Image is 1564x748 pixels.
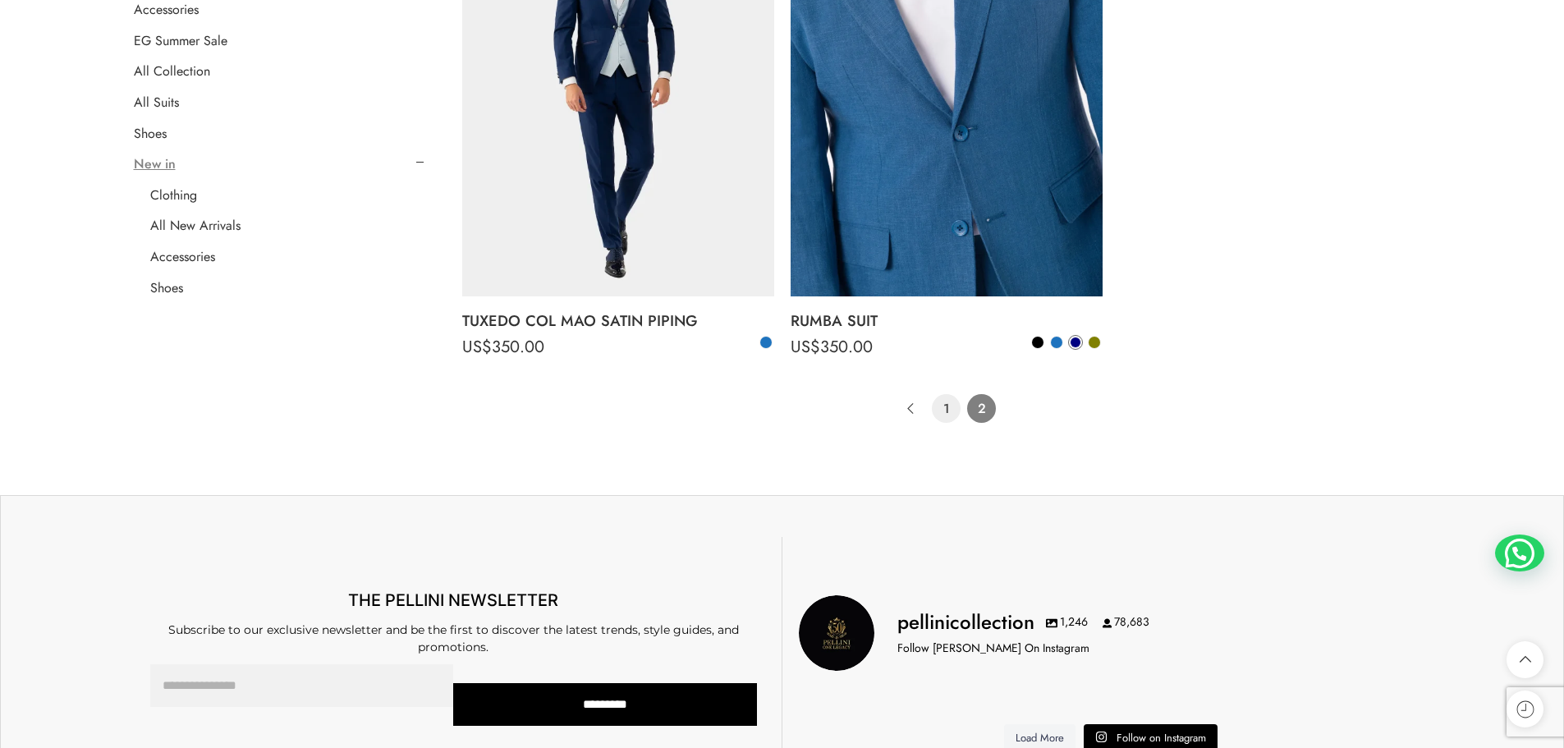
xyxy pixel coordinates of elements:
a: Blue [759,335,773,350]
a: EG Summer Sale [134,33,227,49]
a: All Collection [134,63,210,80]
a: Shoes [150,280,183,296]
a: All Suits [134,94,179,111]
input: Email Address * [150,664,454,708]
span: Subscribe to our exclusive newsletter and be the first to discover the latest trends, style guide... [168,622,739,654]
h3: pellinicollection [897,608,1034,636]
a: RUMBA SUIT [791,305,1103,337]
span: US$ [791,335,820,359]
a: Accessories [150,249,215,265]
p: Follow [PERSON_NAME] On Instagram [897,640,1089,657]
span: THE PELLINI NEWSLETTER [348,590,558,610]
a: Blue [1049,335,1064,350]
a: Page 1 [932,394,961,423]
a: New in [134,156,176,172]
span: Load More [1016,730,1064,746]
a: Clothing [150,187,197,204]
span: 1,246 [1046,614,1088,631]
bdi: 350.00 [791,335,873,359]
svg: Instagram [1095,731,1108,743]
a: All New Arrivals [150,218,241,234]
span: 78,683 [1103,614,1149,631]
nav: Product Pagination [462,394,1431,425]
a: TUXEDO COL MAO SATIN PIPING [462,305,774,337]
a: Shoes [134,126,167,142]
span: US$ [462,335,492,359]
span: Page 2 [967,394,996,423]
a: Pellini Collection pellinicollection 1,246 78,683 Follow [PERSON_NAME] On Instagram [799,595,1423,671]
span: Follow on Instagram [1117,730,1206,746]
bdi: 350.00 [462,335,544,359]
a: Accessories [134,2,199,18]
